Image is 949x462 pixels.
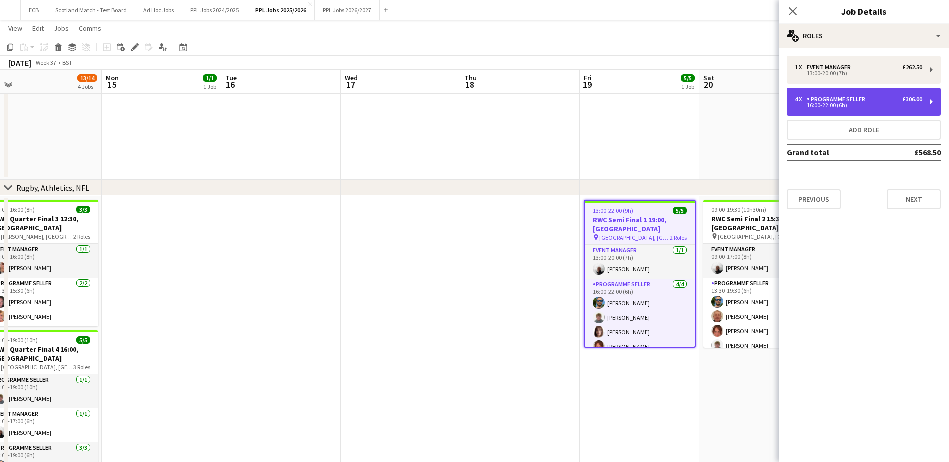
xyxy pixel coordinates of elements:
[881,144,941,160] td: £568.50
[902,96,922,103] div: £306.00
[76,206,90,213] span: 3/3
[718,233,790,240] span: [GEOGRAPHIC_DATA], [GEOGRAPHIC_DATA]
[703,200,815,348] app-job-card: 09:00-19:30 (10h30m)5/5RWC Semi Final 2 15:30, [GEOGRAPHIC_DATA] [GEOGRAPHIC_DATA], [GEOGRAPHIC_D...
[75,22,105,35] a: Comms
[8,24,22,33] span: View
[670,234,687,241] span: 2 Roles
[203,74,217,82] span: 1/1
[62,59,72,66] div: BST
[21,0,47,20] button: ECB
[795,103,922,108] div: 16:00-22:00 (6h)
[78,83,97,90] div: 4 Jobs
[225,73,237,82] span: Tue
[135,0,182,20] button: Ad Hoc Jobs
[787,189,841,209] button: Previous
[28,22,48,35] a: Edit
[463,79,477,90] span: 18
[247,0,315,20] button: PPL Jobs 2025/2026
[345,73,358,82] span: Wed
[32,24,44,33] span: Edit
[703,73,714,82] span: Sat
[703,244,815,278] app-card-role: Event Manager1/109:00-17:00 (8h)[PERSON_NAME]
[887,189,941,209] button: Next
[807,64,855,71] div: Event Manager
[585,245,695,279] app-card-role: Event Manager1/113:00-20:00 (7h)[PERSON_NAME]
[224,79,237,90] span: 16
[315,0,380,20] button: PPL Jobs 2026/2027
[106,73,119,82] span: Mon
[8,58,31,68] div: [DATE]
[464,73,477,82] span: Thu
[104,79,119,90] span: 15
[593,207,633,214] span: 13:00-22:00 (9h)
[711,206,766,213] span: 09:00-19:30 (10h30m)
[73,363,90,371] span: 3 Roles
[582,79,592,90] span: 19
[50,22,73,35] a: Jobs
[795,71,922,76] div: 13:00-20:00 (7h)
[1,233,73,240] span: [PERSON_NAME], [GEOGRAPHIC_DATA]
[779,24,949,48] div: Roles
[681,83,694,90] div: 1 Job
[182,0,247,20] button: PPL Jobs 2024/2025
[1,363,73,371] span: [GEOGRAPHIC_DATA], [GEOGRAPHIC_DATA]
[795,96,807,103] div: 4 x
[16,183,89,193] div: Rugby, Athletics, NFL
[787,120,941,140] button: Add role
[585,215,695,233] h3: RWC Semi Final 1 19:00, [GEOGRAPHIC_DATA]
[703,214,815,232] h3: RWC Semi Final 2 15:30, [GEOGRAPHIC_DATA]
[902,64,922,71] div: £262.50
[673,207,687,214] span: 5/5
[203,83,216,90] div: 1 Job
[47,0,135,20] button: Scotland Match - Test Board
[4,22,26,35] a: View
[787,144,881,160] td: Grand total
[702,79,714,90] span: 20
[599,234,670,241] span: [GEOGRAPHIC_DATA], [GEOGRAPHIC_DATA]
[703,278,815,355] app-card-role: Programme Seller4/413:30-19:30 (6h)[PERSON_NAME][PERSON_NAME][PERSON_NAME][PERSON_NAME]
[343,79,358,90] span: 17
[77,74,97,82] span: 13/14
[33,59,58,66] span: Week 37
[585,279,695,356] app-card-role: Programme Seller4/416:00-22:00 (6h)[PERSON_NAME][PERSON_NAME][PERSON_NAME][PERSON_NAME]
[54,24,69,33] span: Jobs
[79,24,101,33] span: Comms
[584,200,696,348] app-job-card: 13:00-22:00 (9h)5/5RWC Semi Final 1 19:00, [GEOGRAPHIC_DATA] [GEOGRAPHIC_DATA], [GEOGRAPHIC_DATA]...
[73,233,90,240] span: 2 Roles
[76,336,90,344] span: 5/5
[779,5,949,18] h3: Job Details
[795,64,807,71] div: 1 x
[681,74,695,82] span: 5/5
[584,73,592,82] span: Fri
[807,96,869,103] div: Programme Seller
